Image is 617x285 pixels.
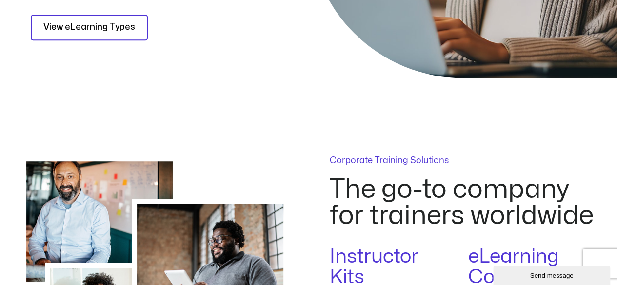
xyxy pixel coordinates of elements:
a: View eLearning Types [31,15,148,40]
span: View eLearning Types [43,20,135,35]
h2: The go-to company for trainers worldwide [330,176,595,229]
iframe: chat widget [493,264,612,285]
p: Corporate Training Solutions [330,156,595,165]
